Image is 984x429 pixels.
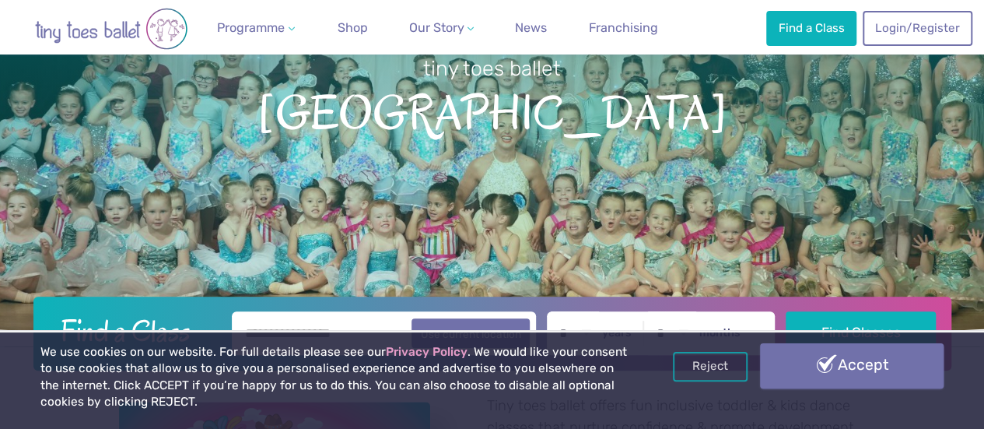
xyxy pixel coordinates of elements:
[515,20,547,35] span: News
[423,56,561,81] small: tiny toes ballet
[386,345,467,359] a: Privacy Policy
[338,20,368,35] span: Shop
[402,12,480,44] a: Our Story
[786,311,936,355] button: Find Classes
[699,326,741,340] label: months
[411,318,531,348] button: Use current location
[408,20,464,35] span: Our Story
[211,12,301,44] a: Programme
[25,83,959,140] span: [GEOGRAPHIC_DATA]
[40,344,628,411] p: We use cookies on our website. For full details please see our . We would like your consent to us...
[766,11,856,45] a: Find a Class
[673,352,748,382] a: Reject
[331,12,374,44] a: Shop
[589,20,658,35] span: Franchising
[602,326,632,340] label: years
[863,11,972,45] a: Login/Register
[18,8,205,50] img: tiny toes ballet
[760,343,944,389] a: Accept
[509,12,553,44] a: News
[583,12,664,44] a: Franchising
[217,20,285,35] span: Programme
[48,311,221,350] h2: Find a Class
